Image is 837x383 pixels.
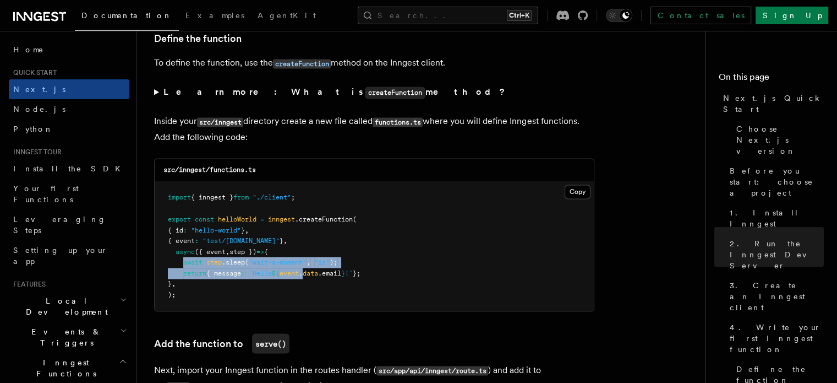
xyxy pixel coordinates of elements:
span: Next.js Quick Start [723,93,824,115]
span: ${ [272,269,280,277]
span: ); [330,258,337,266]
a: Next.js [9,79,129,99]
span: import [168,193,191,201]
span: Setting up your app [13,246,108,266]
span: { event [168,236,195,244]
a: Before you start: choose a project [725,161,824,203]
span: ); [168,290,176,298]
a: Your first Functions [9,179,129,209]
span: Leveraging Steps [13,215,106,235]
span: , [172,279,176,287]
a: Node.js [9,99,129,119]
button: Toggle dark mode [606,9,632,22]
span: ( [353,215,357,223]
a: Define the function [154,31,242,46]
span: Python [13,125,53,133]
span: Documentation [81,11,172,20]
span: .createFunction [295,215,353,223]
code: src/app/api/inngest/route.ts [376,366,488,375]
span: step }) [229,247,256,255]
span: ( [245,258,249,266]
span: { id [168,226,183,234]
code: src/inngest/functions.ts [163,166,256,174]
span: = [260,215,264,223]
a: Examples [179,3,251,30]
span: Features [9,280,46,289]
span: return [183,269,206,277]
span: 1. Install Inngest [730,207,824,229]
a: Sign Up [756,7,828,24]
span: "./client" [253,193,291,201]
button: Local Development [9,291,129,322]
span: "test/[DOMAIN_NAME]" [203,236,280,244]
span: Events & Triggers [9,326,120,348]
span: `Hello [249,269,272,277]
span: AgentKit [258,11,316,20]
span: { message [206,269,241,277]
button: Search...Ctrl+K [358,7,538,24]
span: : [195,236,199,244]
span: 4. Write your first Inngest function [730,322,824,355]
code: createFunction [273,59,331,68]
span: "hello-world" [191,226,241,234]
a: Contact sales [650,7,751,24]
span: }; [353,269,360,277]
span: 2. Run the Inngest Dev Server [730,238,824,271]
span: Inngest tour [9,148,62,157]
span: Inngest Functions [9,357,119,379]
span: ; [291,193,295,201]
span: helloWorld [218,215,256,223]
a: 3. Create an Inngest client [725,276,824,317]
span: .sleep [222,258,245,266]
a: Add the function toserve() [154,333,289,353]
span: Choose Next.js version [736,123,824,157]
a: Next.js Quick Start [719,88,824,119]
code: src/inngest [197,117,243,127]
span: async [176,247,195,255]
span: ({ event [195,247,226,255]
kbd: Ctrl+K [507,10,532,21]
span: await [183,258,203,266]
span: Install the SDK [13,164,127,173]
span: "wait-a-moment" [249,258,307,266]
code: serve() [252,333,289,353]
h4: On this page [719,71,824,88]
span: from [233,193,249,201]
a: 1. Install Inngest [725,203,824,234]
span: step [206,258,222,266]
a: Choose Next.js version [732,119,824,161]
span: inngest [268,215,295,223]
span: Examples [185,11,244,20]
a: 2. Run the Inngest Dev Server [725,234,824,276]
span: export [168,215,191,223]
span: . [299,269,303,277]
span: const [195,215,214,223]
span: !` [345,269,353,277]
p: Inside your directory create a new file called where you will define Inngest functions. Add the f... [154,114,594,145]
a: createFunction [273,57,331,68]
span: Home [13,44,44,55]
a: Python [9,119,129,139]
span: } [241,226,245,234]
span: , [245,226,249,234]
a: Install the SDK [9,159,129,179]
span: Local Development [9,295,120,317]
a: Leveraging Steps [9,209,129,240]
span: : [241,269,245,277]
a: Home [9,40,129,60]
span: Next.js [13,85,65,94]
span: Your first Functions [13,184,79,204]
code: functions.ts [373,117,423,127]
span: => [256,247,264,255]
a: 4. Write your first Inngest function [725,317,824,359]
span: } [341,269,345,277]
span: , [283,236,287,244]
span: event [280,269,299,277]
a: AgentKit [251,3,322,30]
span: Before you start: choose a project [730,165,824,198]
span: { [264,247,268,255]
span: 3. Create an Inngest client [730,280,824,313]
button: Copy [565,185,590,199]
code: createFunction [365,87,425,99]
span: Node.js [13,105,65,114]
